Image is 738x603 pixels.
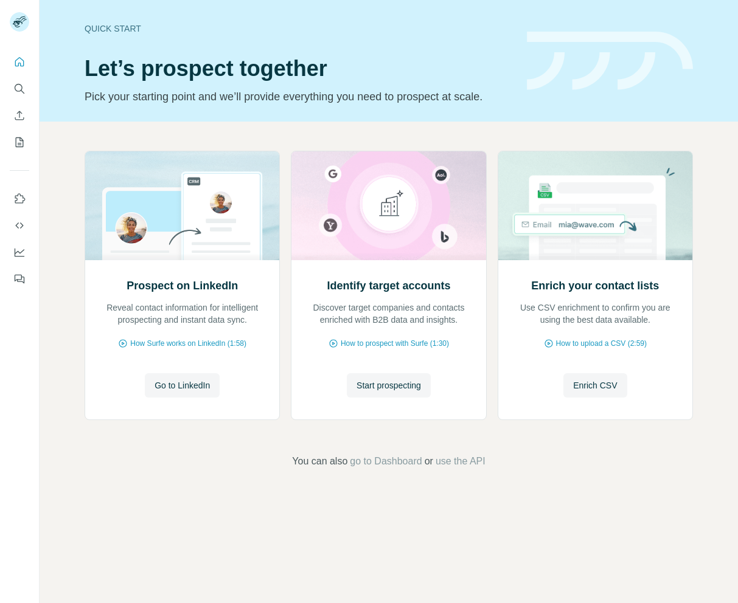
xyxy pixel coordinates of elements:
[10,215,29,236] button: Use Surfe API
[155,379,210,391] span: Go to LinkedIn
[10,105,29,126] button: Enrich CSV
[556,338,647,349] span: How to upload a CSV (2:59)
[510,301,680,326] p: Use CSV enrichment to confirm you are using the best data available.
[85,88,512,105] p: Pick your starting point and we’ll provide everything you need to prospect at scale.
[327,277,450,294] h2: Identify target accounts
[357,379,421,391] span: Start prospecting
[10,241,29,263] button: Dashboard
[531,277,659,294] h2: Enrich your contact lists
[573,379,617,391] span: Enrich CSV
[97,301,267,326] p: Reveal contact information for intelligent prospecting and instant data sync.
[341,338,449,349] span: How to prospect with Surfe (1:30)
[145,373,220,398] button: Go to LinkedIn
[85,151,280,260] img: Prospect on LinkedIn
[130,338,246,349] span: How Surfe works on LinkedIn (1:58)
[85,22,512,35] div: Quick start
[10,51,29,73] button: Quick start
[10,131,29,153] button: My lists
[436,454,486,469] button: use the API
[10,78,29,100] button: Search
[498,151,693,260] img: Enrich your contact lists
[85,57,512,81] h1: Let’s prospect together
[291,151,486,260] img: Identify target accounts
[10,188,29,210] button: Use Surfe on LinkedIn
[347,373,431,398] button: Start prospecting
[563,373,627,398] button: Enrich CSV
[527,32,693,91] img: banner
[425,454,433,469] span: or
[304,301,473,326] p: Discover target companies and contacts enriched with B2B data and insights.
[292,454,347,469] span: You can also
[10,268,29,290] button: Feedback
[350,454,422,469] button: go to Dashboard
[127,277,238,294] h2: Prospect on LinkedIn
